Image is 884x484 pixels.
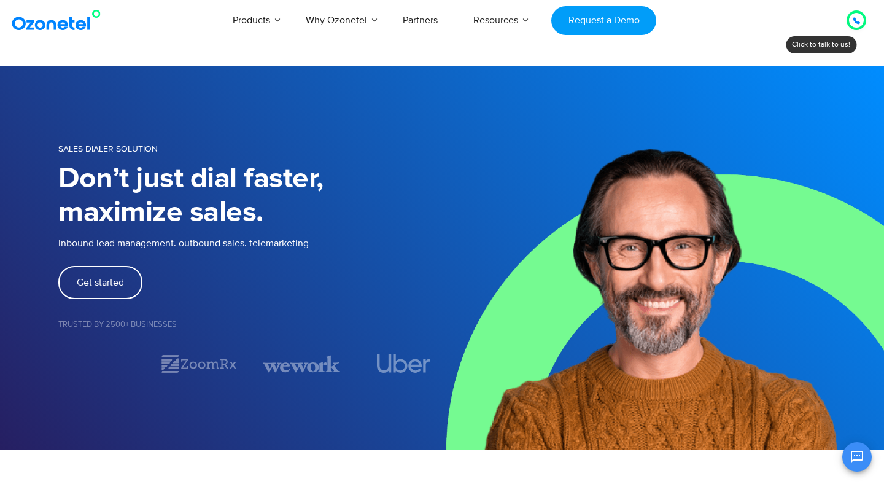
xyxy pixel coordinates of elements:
[376,354,430,373] img: uber
[58,144,158,154] span: SALES DIALER SOLUTION
[58,162,442,230] h1: Don’t just dial faster, maximize sales.
[551,6,656,35] a: Request a Demo
[58,321,442,329] h5: Trusted by 2500+ Businesses
[263,353,340,375] img: wework
[58,353,442,375] div: Image Carousel
[77,278,124,287] span: Get started
[842,442,872,472] button: Open chat
[58,266,142,299] a: Get started
[365,354,442,373] div: 4 / 7
[160,353,238,375] img: zoomrx
[58,236,442,251] p: Inbound lead management. outbound sales. telemarketing
[263,353,340,375] div: 3 / 7
[160,353,238,375] div: 2 / 7
[58,356,136,371] div: 1 / 7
